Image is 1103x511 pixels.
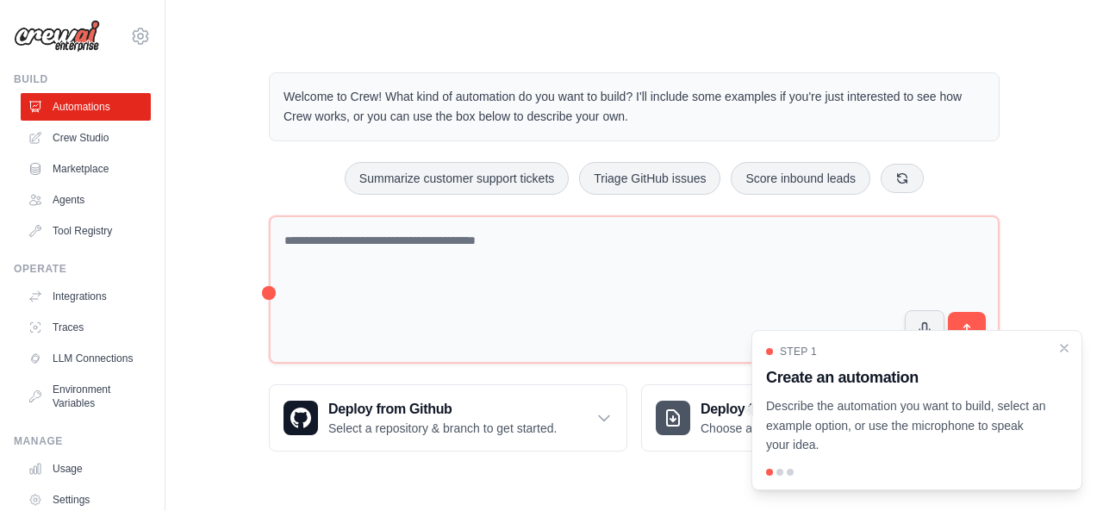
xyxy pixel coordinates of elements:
a: Usage [21,455,151,483]
a: Integrations [21,283,151,310]
img: Logo [14,20,100,53]
a: Marketplace [21,155,151,183]
button: Close walkthrough [1057,341,1071,355]
h3: Deploy from Github [328,399,557,420]
a: Traces [21,314,151,341]
p: Describe the automation you want to build, select an example option, or use the microphone to spe... [766,396,1047,455]
span: Step 1 [780,345,817,358]
p: Choose a zip file to upload. [701,420,846,437]
p: Select a repository & branch to get started. [328,420,557,437]
div: Operate [14,262,151,276]
p: Welcome to Crew! What kind of automation do you want to build? I'll include some examples if you'... [284,87,985,127]
iframe: Chat Widget [1017,428,1103,511]
a: Automations [21,93,151,121]
a: Crew Studio [21,124,151,152]
a: Agents [21,186,151,214]
div: Manage [14,434,151,448]
button: Summarize customer support tickets [345,162,569,195]
button: Score inbound leads [731,162,870,195]
h3: Deploy from zip file [701,399,846,420]
a: Environment Variables [21,376,151,417]
div: Build [14,72,151,86]
a: Tool Registry [21,217,151,245]
a: LLM Connections [21,345,151,372]
h3: Create an automation [766,365,1047,389]
button: Triage GitHub issues [579,162,720,195]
